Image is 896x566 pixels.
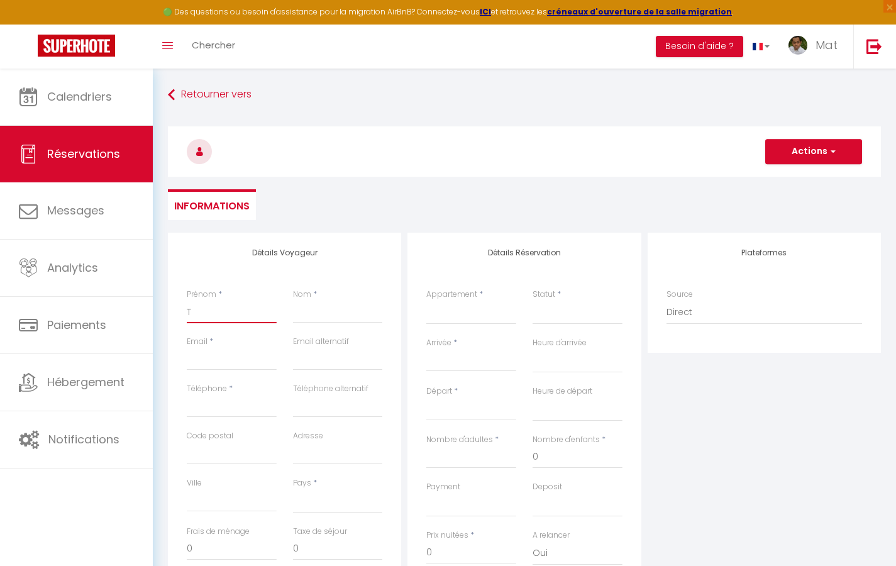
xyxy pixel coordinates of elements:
label: Payment [426,481,460,493]
img: logout [866,38,882,54]
li: Informations [168,189,256,220]
button: Ouvrir le widget de chat LiveChat [10,5,48,43]
label: Heure d'arrivée [533,337,587,349]
label: A relancer [533,530,570,541]
label: Ville [187,477,202,489]
label: Prénom [187,289,216,301]
span: Hébergement [47,374,124,390]
a: Chercher [182,25,245,69]
label: Email [187,336,207,348]
label: Deposit [533,481,562,493]
label: Code postal [187,430,233,442]
a: créneaux d'ouverture de la salle migration [547,6,732,17]
h4: Détails Réservation [426,248,622,257]
label: Frais de ménage [187,526,250,538]
label: Statut [533,289,555,301]
label: Email alternatif [293,336,349,348]
a: Retourner vers [168,84,881,106]
span: Analytics [47,260,98,275]
img: ... [788,36,807,55]
label: Source [666,289,693,301]
span: Paiements [47,317,106,333]
label: Téléphone [187,383,227,395]
label: Prix nuitées [426,530,468,541]
label: Appartement [426,289,477,301]
label: Nom [293,289,311,301]
span: Calendriers [47,89,112,104]
h4: Détails Voyageur [187,248,382,257]
span: Chercher [192,38,235,52]
label: Adresse [293,430,323,442]
span: Notifications [48,431,119,447]
button: Actions [765,139,862,164]
h4: Plateformes [666,248,862,257]
label: Téléphone alternatif [293,383,368,395]
a: ... Mat [779,25,853,69]
label: Départ [426,386,452,397]
label: Arrivée [426,337,451,349]
label: Nombre d'enfants [533,434,600,446]
button: Besoin d'aide ? [656,36,743,57]
label: Heure de départ [533,386,592,397]
img: Super Booking [38,35,115,57]
span: Réservations [47,146,120,162]
label: Pays [293,477,311,489]
label: Taxe de séjour [293,526,347,538]
span: Messages [47,203,104,218]
label: Nombre d'adultes [426,434,493,446]
span: Mat [816,37,838,53]
a: ICI [480,6,491,17]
